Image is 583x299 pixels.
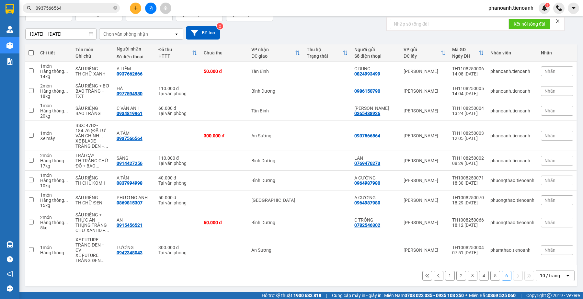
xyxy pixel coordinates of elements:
[75,158,110,168] div: TH TRẮNG CHỮ ĐỎ + BAO TRẮNG CHỮ XANH ĐỎ
[546,3,548,7] span: 1
[40,198,69,203] div: Hàng thông thường
[117,180,143,186] div: 0837994998
[354,66,397,71] div: C DUNG
[251,158,300,163] div: Bình Dương
[452,71,484,76] div: 14:08 [DATE]
[404,88,446,94] div: [PERSON_NAME]
[452,245,484,250] div: TH1008250004
[490,88,534,94] div: phanoanh.tienoanh
[75,237,110,253] div: XE FUTURE TRẮNG ĐEN + CV
[64,158,68,163] span: ...
[400,44,449,62] th: Toggle SortBy
[40,94,69,99] div: 18 kg
[251,198,300,203] div: [GEOGRAPHIC_DATA]
[40,63,69,69] div: 1 món
[509,19,550,29] button: Kết nối tổng đài
[75,66,110,71] div: SẦU RIÊNG
[544,69,555,74] span: Nhãn
[158,111,197,116] div: Tại văn phòng
[541,50,573,55] div: Nhãn
[452,136,484,141] div: 12:05 [DATE]
[488,293,516,298] strong: 0369 525 060
[145,3,156,14] button: file-add
[117,136,143,141] div: 0937566564
[40,163,69,168] div: 17 kg
[40,113,69,119] div: 20 kg
[490,50,534,55] div: Nhân viên
[6,241,13,248] img: warehouse-icon
[251,133,300,138] div: An Sương
[64,250,68,255] span: ...
[40,178,69,183] div: Hàng thông thường
[96,163,99,168] span: ...
[40,88,69,94] div: Hàng thông thường
[544,247,555,253] span: Nhãn
[117,195,152,200] div: PHƯƠNG ANH
[262,292,321,299] span: Hỗ trợ kỹ thuật:
[479,271,489,281] button: 4
[390,19,503,29] input: Nhập số tổng đài
[40,220,69,225] div: Hàng thông thường
[40,108,69,113] div: Hàng thông thường
[354,195,397,200] div: A CƯỜNG
[27,6,31,10] span: search
[490,220,534,225] div: phuongthao.tienoanh
[113,5,117,11] span: close-circle
[449,44,487,62] th: Toggle SortBy
[64,88,68,94] span: ...
[452,106,484,111] div: TH1108250004
[230,9,242,17] span: 1,39
[6,4,14,14] img: logo-vxr
[354,88,380,94] div: 0986150790
[544,178,555,183] span: Nhãn
[179,9,191,17] span: 3,61
[469,292,516,299] span: Miền Bắc
[445,271,455,281] button: 1
[64,108,68,113] span: ...
[117,54,152,59] div: Số điện thoại
[138,11,147,17] span: món
[75,253,110,263] div: XE FUTURE TRẮNG ĐEN 47AA -100.18
[40,158,69,163] div: Hàng thông thường
[452,161,484,166] div: 08:29 [DATE]
[158,195,197,200] div: 50.000 đ
[354,180,380,186] div: 0964987980
[160,3,171,14] button: aim
[117,175,152,180] div: A TÂN
[75,153,110,158] div: TRÁI CÂY
[452,223,484,228] div: 18:12 [DATE]
[186,26,220,40] button: Bộ lọc
[40,192,69,198] div: 1 món
[204,69,245,74] div: 50.000 đ
[490,178,534,183] div: phuongthao.tienoanh
[354,155,397,161] div: LAN
[354,200,380,205] div: 0964987980
[293,293,321,298] strong: 1900 633 818
[75,111,110,116] div: BAO TRẮNG
[251,69,300,74] div: Tân Bình
[117,111,143,116] div: 0934819961
[452,217,484,223] div: TH1008250066
[556,5,562,11] img: phone-icon
[117,46,152,52] div: Người nhận
[129,9,136,17] span: 67
[545,3,550,7] sup: 1
[133,6,138,10] span: plus
[204,220,245,225] div: 60.000 đ
[404,247,446,253] div: [PERSON_NAME]
[64,178,68,183] span: ...
[555,19,560,23] span: close
[354,217,397,223] div: C TRÔNG
[251,220,300,225] div: Bình Dương
[452,86,484,91] div: TH1108250005
[544,220,555,225] span: Nhãn
[6,42,13,49] img: warehouse-icon
[40,225,69,230] div: 5 kg
[452,250,484,255] div: 07:51 [DATE]
[75,123,110,138] div: BSX: 47B2-184.76 (ĐÃ TƯ VẤN CHÍNH SÁCH)
[544,88,555,94] span: Nhãn
[117,250,143,255] div: 0942348043
[26,29,96,39] input: Select a date range.
[75,138,110,149] div: XE BLADE TRẮNG ĐEN + CV + BH
[117,106,152,111] div: C VÂN ANH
